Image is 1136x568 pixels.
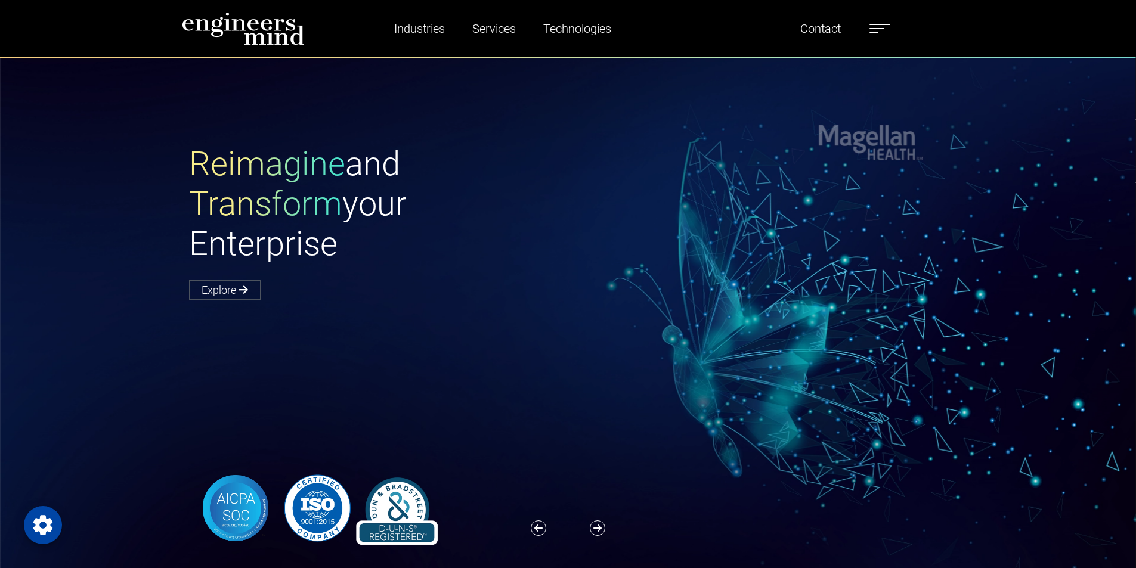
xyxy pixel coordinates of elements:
a: Industries [389,15,450,42]
a: Contact [795,15,846,42]
img: banner-logo [189,471,445,545]
a: Services [468,15,521,42]
span: Reimagine [189,144,345,184]
a: Technologies [538,15,616,42]
img: logo [182,12,305,45]
a: Explore [189,280,261,300]
span: Transform [189,184,342,224]
h1: and your Enterprise [189,144,568,265]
